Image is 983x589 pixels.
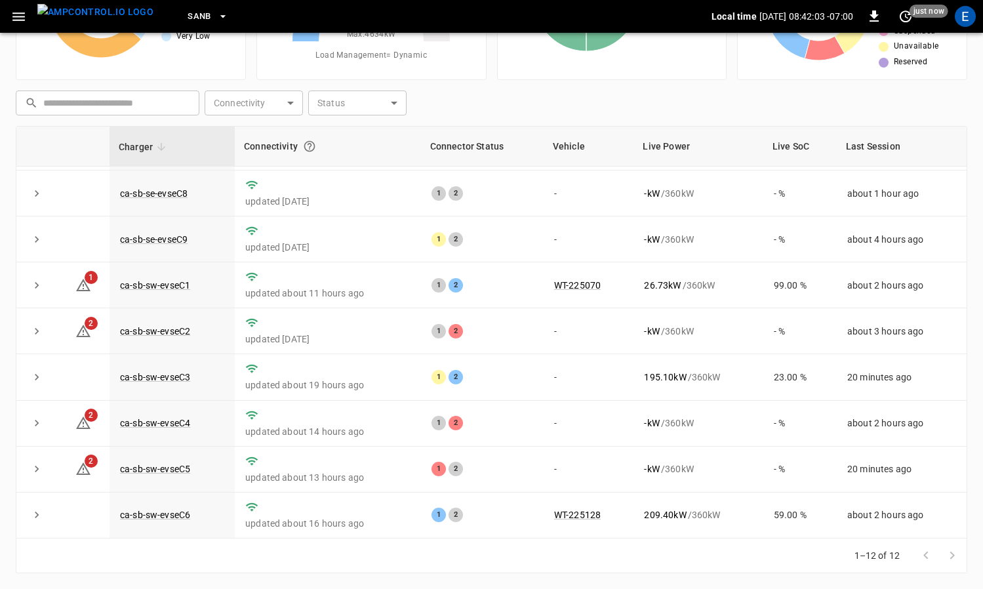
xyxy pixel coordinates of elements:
p: [DATE] 08:42:03 -07:00 [759,10,853,23]
a: ca-sb-sw-evseC3 [120,372,190,382]
a: 1 [75,279,91,290]
span: Unavailable [894,40,938,53]
a: ca-sb-se-evseC8 [120,188,188,199]
th: Live Power [633,127,763,167]
p: 209.40 kW [644,508,686,521]
p: Local time [712,10,757,23]
span: Charger [119,139,170,155]
td: about 2 hours ago [837,262,967,308]
td: about 2 hours ago [837,493,967,538]
th: Vehicle [544,127,634,167]
span: Reserved [894,56,927,69]
div: / 360 kW [644,508,752,521]
p: updated about 13 hours ago [245,471,411,484]
button: expand row [27,367,47,387]
p: updated about 14 hours ago [245,425,411,438]
div: / 360 kW [644,279,752,292]
span: Load Management = Dynamic [315,49,427,62]
a: 2 [75,417,91,428]
button: expand row [27,321,47,341]
div: 1 [431,324,446,338]
div: / 360 kW [644,325,752,338]
div: 2 [449,232,463,247]
div: 1 [431,232,446,247]
p: updated about 16 hours ago [245,517,411,530]
img: ampcontrol.io logo [37,4,153,20]
div: Connectivity [244,134,412,158]
div: 1 [431,278,446,293]
td: about 3 hours ago [837,308,967,354]
button: expand row [27,184,47,203]
div: / 360 kW [644,416,752,430]
a: WT-225128 [554,510,601,520]
td: - % [763,216,837,262]
td: about 2 hours ago [837,401,967,447]
p: - kW [644,325,659,338]
p: 26.73 kW [644,279,681,292]
button: Connection between the charger and our software. [298,134,321,158]
td: 20 minutes ago [837,447,967,493]
p: - kW [644,416,659,430]
span: just now [910,5,948,18]
a: ca-sb-sw-evseC4 [120,418,190,428]
div: 2 [449,370,463,384]
div: 1 [431,416,446,430]
a: 2 [75,325,91,336]
button: expand row [27,413,47,433]
span: Very Low [176,30,211,43]
p: updated [DATE] [245,241,411,254]
p: updated [DATE] [245,333,411,346]
td: - [544,308,634,354]
th: Last Session [837,127,967,167]
div: 2 [449,186,463,201]
td: - [544,354,634,400]
a: ca-sb-sw-evseC6 [120,510,190,520]
td: - % [763,308,837,354]
td: 99.00 % [763,262,837,308]
div: 2 [449,508,463,522]
td: - [544,216,634,262]
button: expand row [27,505,47,525]
td: - [544,401,634,447]
button: set refresh interval [895,6,916,27]
a: ca-sb-sw-evseC2 [120,326,190,336]
div: 1 [431,508,446,522]
a: 2 [75,463,91,474]
td: - % [763,171,837,216]
a: WT-225070 [554,280,601,291]
p: updated [DATE] [245,195,411,208]
th: Connector Status [421,127,544,167]
span: 1 [85,271,98,284]
span: 2 [85,455,98,468]
p: 1–12 of 12 [854,549,900,562]
div: / 360 kW [644,371,752,384]
td: - [544,447,634,493]
div: profile-icon [955,6,976,27]
a: ca-sb-sw-evseC1 [120,280,190,291]
p: - kW [644,233,659,246]
a: ca-sb-sw-evseC5 [120,464,190,474]
p: - kW [644,187,659,200]
td: 59.00 % [763,493,837,538]
p: updated about 19 hours ago [245,378,411,392]
span: SanB [188,9,211,24]
div: 2 [449,462,463,476]
button: SanB [182,4,233,30]
p: - kW [644,462,659,476]
td: 23.00 % [763,354,837,400]
td: - % [763,447,837,493]
button: expand row [27,275,47,295]
div: 1 [431,462,446,476]
a: ca-sb-se-evseC9 [120,234,188,245]
div: 2 [449,324,463,338]
th: Live SoC [763,127,837,167]
td: - [544,171,634,216]
div: 1 [431,370,446,384]
td: about 1 hour ago [837,171,967,216]
div: / 360 kW [644,462,752,476]
td: 20 minutes ago [837,354,967,400]
div: 1 [431,186,446,201]
span: Max. 4634 kW [347,28,396,41]
div: 2 [449,278,463,293]
button: expand row [27,459,47,479]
